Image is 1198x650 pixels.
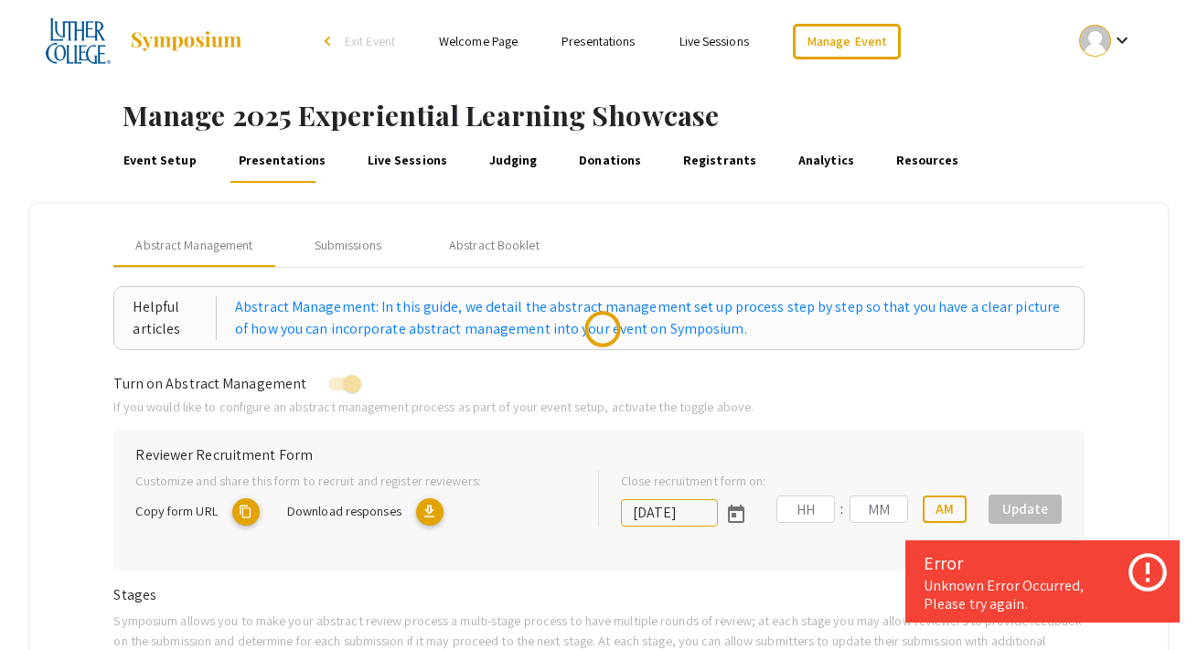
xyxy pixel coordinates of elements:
mat-icon: Export responses [416,498,444,526]
mat-icon: Expand account dropdown [1111,29,1133,51]
a: Presentations [562,33,635,49]
span: Turn on Abstract Management [113,374,306,393]
iframe: Chat [14,568,78,636]
button: AM [923,495,967,523]
a: Live Sessions [364,139,450,183]
p: If you would like to configure an abstract management process as part of your event setup, activa... [113,397,1084,417]
div: Submissions [315,236,381,255]
input: Hours [776,495,835,523]
div: Abstract Booklet [449,236,540,255]
a: 2025 Experiential Learning Showcase [46,18,243,64]
a: Abstract Management: In this guide, we detail the abstract management set up process step by step... [235,296,1065,340]
div: Unknown Error Occurred, Please try again. [924,577,1161,613]
a: Resources [893,139,961,183]
span: Copy form URL [135,502,217,519]
h1: Manage 2025 Experiential Learning Showcase [123,99,1198,132]
button: Open calendar [718,495,754,531]
div: Error [924,549,1161,577]
span: Download responses [287,502,401,519]
span: Abstract Management [135,236,252,255]
a: Judging [487,139,540,183]
a: Analytics [796,139,857,183]
p: Customize and share this form to recruit and register reviewers: [135,471,569,491]
h6: Reviewer Recruitment Form [135,446,1062,464]
a: Welcome Page [439,33,518,49]
a: Presentations [235,139,328,183]
a: Donations [576,139,644,183]
input: Minutes [850,495,908,523]
label: Close recruitment form on: [621,471,766,491]
a: Manage Event [793,24,901,59]
div: : [835,498,850,520]
button: Expand account dropdown [1060,20,1152,61]
a: Event Setup [120,139,199,183]
h6: Stages [113,586,1084,603]
img: 2025 Experiential Learning Showcase [46,18,111,64]
mat-icon: copy URL [232,498,260,526]
span: Exit Event [345,33,395,49]
div: arrow_back_ios [325,36,336,47]
img: Symposium by ForagerOne [129,30,243,52]
button: Update [989,495,1062,524]
div: Helpful articles [133,296,217,340]
a: Live Sessions [679,33,749,49]
a: Registrants [680,139,760,183]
